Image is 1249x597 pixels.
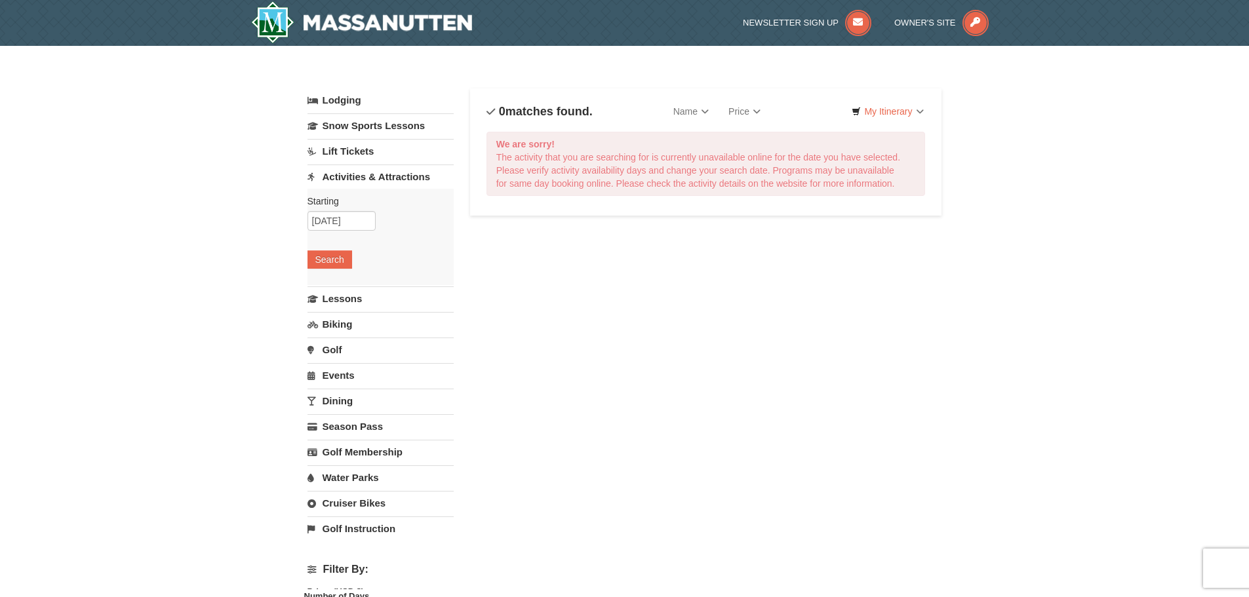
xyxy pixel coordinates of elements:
a: Biking [307,312,454,336]
a: Massanutten Resort [251,1,473,43]
a: Events [307,363,454,387]
strong: We are sorry! [496,139,555,149]
a: Lift Tickets [307,139,454,163]
a: Golf Membership [307,440,454,464]
h4: Filter By: [307,564,454,575]
a: Golf [307,337,454,362]
a: Name [664,98,719,125]
a: Activities & Attractions [307,164,454,189]
a: Snow Sports Lessons [307,113,454,138]
strong: Price: (USD $) [307,587,365,596]
button: Search [307,250,352,269]
a: Owner's Site [894,18,989,28]
a: Newsletter Sign Up [743,18,871,28]
span: Owner's Site [894,18,956,28]
div: The activity that you are searching for is currently unavailable online for the date you have sel... [486,132,926,196]
span: Newsletter Sign Up [743,18,839,28]
a: Lodging [307,88,454,112]
a: Season Pass [307,414,454,438]
a: Dining [307,389,454,413]
label: Starting [307,195,444,208]
a: My Itinerary [843,102,932,121]
a: Cruiser Bikes [307,491,454,515]
a: Golf Instruction [307,516,454,541]
img: Massanutten Resort Logo [251,1,473,43]
a: Price [719,98,770,125]
a: Lessons [307,286,454,311]
a: Water Parks [307,465,454,490]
